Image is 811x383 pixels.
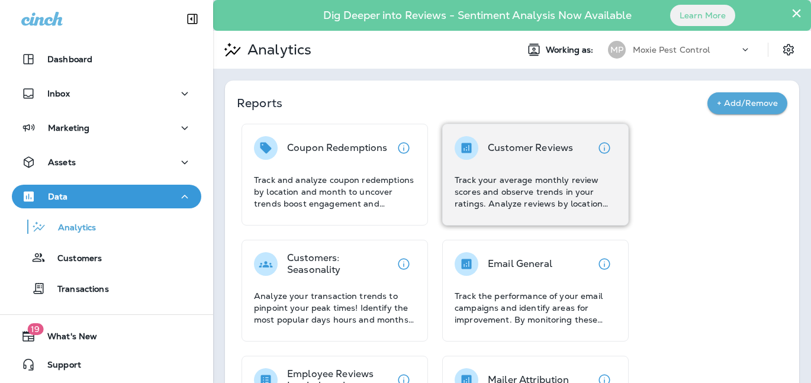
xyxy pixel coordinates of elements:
[27,323,43,335] span: 19
[778,39,799,60] button: Settings
[12,324,201,348] button: 19What's New
[791,4,802,22] button: Close
[707,92,787,114] button: + Add/Remove
[243,41,311,59] p: Analytics
[176,7,209,31] button: Collapse Sidebar
[12,116,201,140] button: Marketing
[633,45,710,54] p: Moxie Pest Control
[12,185,201,208] button: Data
[287,142,388,154] p: Coupon Redemptions
[455,174,616,210] p: Track your average monthly review scores and observe trends in your ratings. Analyze reviews by l...
[593,252,616,276] button: View details
[46,223,96,234] p: Analytics
[488,142,573,154] p: Customer Reviews
[12,82,201,105] button: Inbox
[392,136,416,160] button: View details
[46,253,102,265] p: Customers
[670,5,735,26] button: Learn More
[36,331,97,346] span: What's New
[48,123,89,133] p: Marketing
[12,276,201,301] button: Transactions
[48,157,76,167] p: Assets
[12,245,201,270] button: Customers
[237,95,707,111] p: Reports
[608,41,626,59] div: MP
[12,150,201,174] button: Assets
[593,136,616,160] button: View details
[48,192,68,201] p: Data
[36,360,81,374] span: Support
[488,258,552,270] p: Email General
[254,290,416,326] p: Analyze your transaction trends to pinpoint your peak times! Identify the most popular days hours...
[546,45,596,55] span: Working as:
[12,47,201,71] button: Dashboard
[254,174,416,210] p: Track and analyze coupon redemptions by location and month to uncover trends boost engagement and...
[455,290,616,326] p: Track the performance of your email campaigns and identify areas for improvement. By monitoring t...
[289,14,666,17] p: Dig Deeper into Reviews - Sentiment Analysis Now Available
[12,353,201,376] button: Support
[47,54,92,64] p: Dashboard
[392,252,416,276] button: View details
[47,89,70,98] p: Inbox
[46,284,109,295] p: Transactions
[287,252,392,276] p: Customers: Seasonality
[12,214,201,239] button: Analytics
